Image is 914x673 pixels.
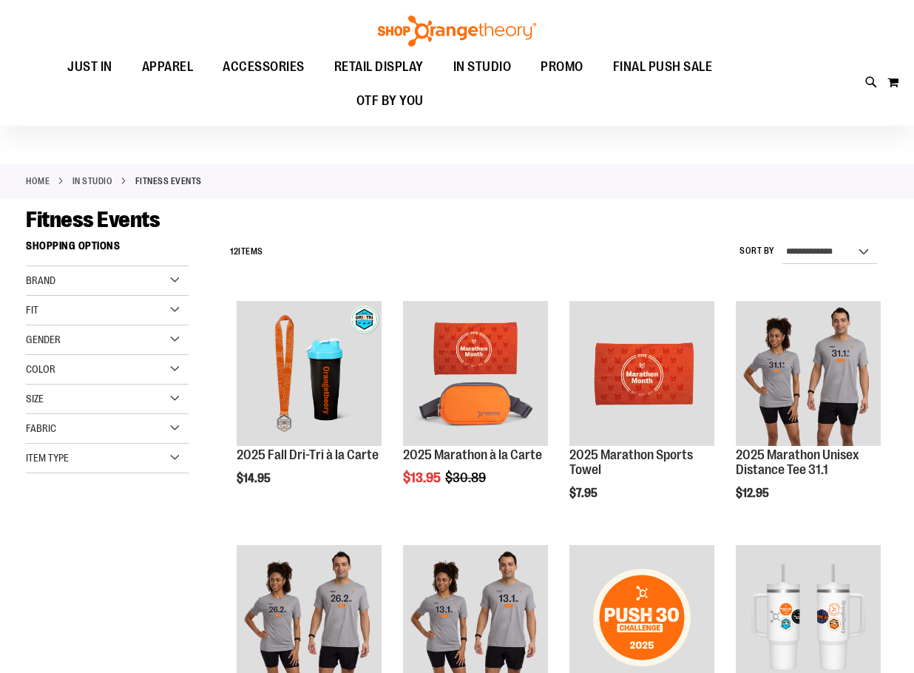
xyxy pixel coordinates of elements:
[142,50,194,84] span: APPAREL
[569,301,714,446] img: 2025 Marathon Sports Towel
[26,274,55,286] span: Brand
[728,294,888,538] div: product
[237,472,273,485] span: $14.95
[135,175,202,188] strong: Fitness Events
[26,175,50,188] a: Home
[376,16,538,47] img: Shop Orangetheory
[396,294,555,523] div: product
[67,50,112,84] span: JUST IN
[334,50,424,84] span: RETAIL DISPLAY
[26,393,44,405] span: Size
[230,246,238,257] span: 12
[26,207,160,232] span: Fitness Events
[598,50,728,84] a: FINAL PUSH SALE
[26,304,38,316] span: Fit
[356,84,424,118] span: OTF BY YOU
[319,50,439,84] a: RETAIL DISPLAY
[53,50,127,84] a: JUST IN
[569,447,693,477] a: 2025 Marathon Sports Towel
[562,294,722,538] div: product
[403,470,443,485] span: $13.95
[26,233,189,266] strong: Shopping Options
[26,334,61,345] span: Gender
[736,301,881,448] a: 2025 Marathon Unisex Distance Tee 31.1
[439,50,527,84] a: IN STUDIO
[541,50,583,84] span: PROMO
[569,487,600,500] span: $7.95
[72,175,113,188] a: IN STUDIO
[445,470,488,485] span: $30.89
[526,50,598,84] a: PROMO
[127,50,209,84] a: APPAREL
[237,301,382,446] img: 2025 Fall Dri-Tri à la Carte
[237,301,382,448] a: 2025 Fall Dri-Tri à la Carte
[403,301,548,448] a: 2025 Marathon à la Carte
[342,84,439,118] a: OTF BY YOU
[736,301,881,446] img: 2025 Marathon Unisex Distance Tee 31.1
[237,447,379,462] a: 2025 Fall Dri-Tri à la Carte
[613,50,713,84] span: FINAL PUSH SALE
[736,487,771,500] span: $12.95
[26,363,55,375] span: Color
[26,422,56,434] span: Fabric
[403,301,548,446] img: 2025 Marathon à la Carte
[569,301,714,448] a: 2025 Marathon Sports Towel
[739,245,775,257] label: Sort By
[736,447,859,477] a: 2025 Marathon Unisex Distance Tee 31.1
[229,294,389,523] div: product
[230,240,263,263] h2: Items
[403,447,542,462] a: 2025 Marathon à la Carte
[208,50,319,84] a: ACCESSORIES
[26,452,69,464] span: Item Type
[223,50,305,84] span: ACCESSORIES
[453,50,512,84] span: IN STUDIO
